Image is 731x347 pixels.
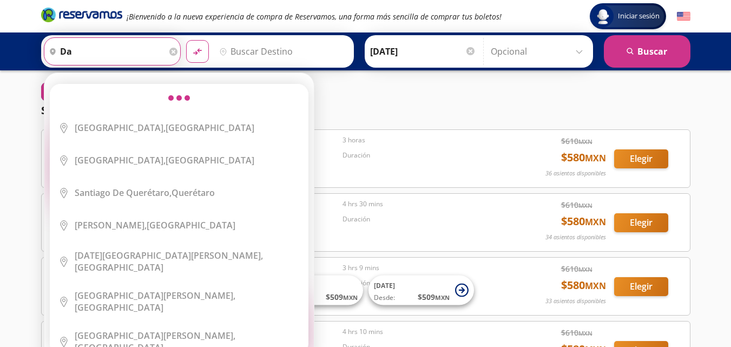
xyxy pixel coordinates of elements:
[75,122,166,134] b: [GEOGRAPHIC_DATA],
[561,277,606,293] span: $ 580
[343,327,506,337] p: 4 hrs 10 mins
[343,214,506,224] p: Duración
[578,329,592,337] small: MXN
[585,152,606,164] small: MXN
[343,263,506,273] p: 3 hrs 9 mins
[604,35,690,68] button: Buscar
[585,216,606,228] small: MXN
[374,281,395,290] span: [DATE]
[370,38,476,65] input: Elegir Fecha
[75,187,215,199] div: Querétaro
[374,293,395,303] span: Desde:
[561,149,606,166] span: $ 580
[343,150,506,160] p: Duración
[127,11,502,22] em: ¡Bienvenido a la nueva experiencia de compra de Reservamos, una forma más sencilla de comprar tus...
[75,187,172,199] b: Santiago de Querétaro,
[561,213,606,230] span: $ 580
[75,219,235,231] div: [GEOGRAPHIC_DATA]
[585,280,606,292] small: MXN
[614,213,668,232] button: Elegir
[215,38,348,65] input: Buscar Destino
[614,277,668,296] button: Elegir
[561,263,592,274] span: $ 610
[545,169,606,178] p: 36 asientos disponibles
[368,276,474,305] button: [DATE]Desde:$509MXN
[41,6,122,23] i: Brand Logo
[343,199,506,209] p: 4 hrs 30 mins
[561,135,592,147] span: $ 610
[545,297,606,306] p: 33 asientos disponibles
[491,38,588,65] input: Opcional
[578,201,592,209] small: MXN
[578,138,592,146] small: MXN
[75,154,166,166] b: [GEOGRAPHIC_DATA],
[343,135,506,145] p: 3 horas
[75,290,235,302] b: [GEOGRAPHIC_DATA][PERSON_NAME],
[41,6,122,26] a: Brand Logo
[418,291,450,303] span: $ 509
[41,102,180,119] p: Seleccionar horario de ida
[326,291,358,303] span: $ 509
[75,330,235,342] b: [GEOGRAPHIC_DATA][PERSON_NAME],
[75,219,147,231] b: [PERSON_NAME],
[75,290,300,313] div: [GEOGRAPHIC_DATA]
[75,154,254,166] div: [GEOGRAPHIC_DATA]
[578,265,592,273] small: MXN
[561,199,592,211] span: $ 610
[614,11,664,22] span: Iniciar sesión
[343,293,358,302] small: MXN
[44,38,167,65] input: Buscar Origen
[75,122,254,134] div: [GEOGRAPHIC_DATA]
[41,82,91,101] button: 0Filtros
[614,149,668,168] button: Elegir
[75,250,300,273] div: [GEOGRAPHIC_DATA]
[545,233,606,242] p: 34 asientos disponibles
[561,327,592,338] span: $ 610
[677,10,690,23] button: English
[435,293,450,302] small: MXN
[75,250,263,261] b: [DATE][GEOGRAPHIC_DATA][PERSON_NAME],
